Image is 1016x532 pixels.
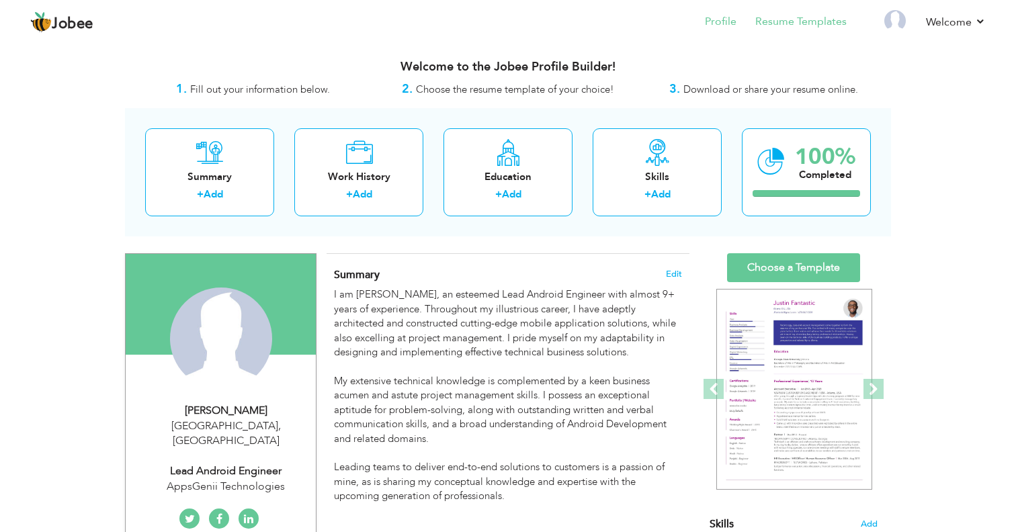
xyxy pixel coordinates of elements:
span: Fill out your information below. [190,83,330,96]
label: + [197,187,204,202]
a: Choose a Template [727,253,860,282]
strong: 2. [402,81,413,97]
div: [GEOGRAPHIC_DATA] [GEOGRAPHIC_DATA] [136,418,316,449]
label: + [644,187,651,202]
label: + [495,187,502,202]
a: Add [502,187,521,201]
h4: Adding a summary is a quick and easy way to highlight your experience and interests. [334,268,682,281]
span: Download or share your resume online. [683,83,858,96]
div: AppsGenii Technologies [136,479,316,494]
span: Summary [334,267,380,282]
label: + [346,187,353,202]
a: Profile [705,14,736,30]
h3: Welcome to the Jobee Profile Builder! [125,60,891,74]
a: Add [651,187,671,201]
span: , [278,418,281,433]
strong: 1. [176,81,187,97]
a: Resume Templates [755,14,847,30]
a: Welcome [926,14,986,30]
img: Mian Sarim Hameed [170,287,272,390]
img: Profile Img [884,10,906,32]
a: Add [204,187,223,201]
span: Choose the resume template of your choice! [416,83,614,96]
div: 100% [795,146,855,168]
div: Skills [603,170,711,184]
div: I am [PERSON_NAME], an esteemed Lead Android Engineer with almost 9+ years of experience. Through... [334,287,682,532]
img: jobee.io [30,11,52,33]
div: Lead Android Engineer [136,463,316,479]
a: Jobee [30,11,93,33]
strong: 3. [669,81,680,97]
div: Summary [156,170,263,184]
span: Skills [710,517,734,531]
div: Education [454,170,562,184]
div: Completed [795,168,855,182]
span: Add [861,518,878,531]
a: Add [353,187,372,201]
span: Edit [666,269,682,279]
span: Jobee [52,17,93,32]
div: [PERSON_NAME] [136,403,316,418]
div: Work History [305,170,413,184]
